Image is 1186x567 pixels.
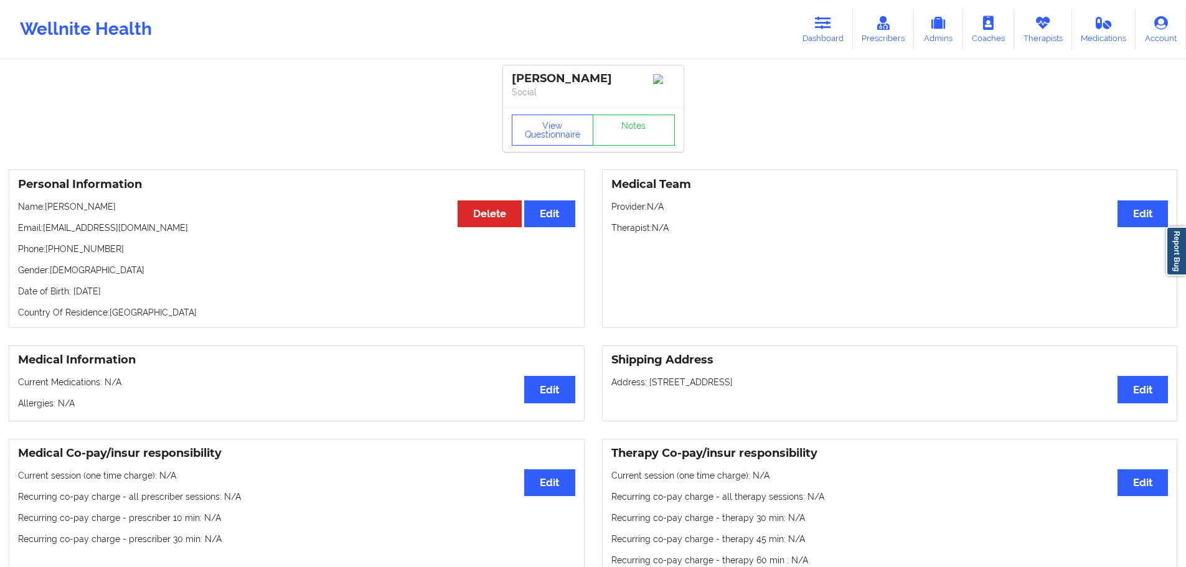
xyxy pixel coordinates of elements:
[611,490,1169,503] p: Recurring co-pay charge - all therapy sessions : N/A
[18,177,575,192] h3: Personal Information
[1072,9,1136,50] a: Medications
[1118,376,1168,403] button: Edit
[18,533,575,545] p: Recurring co-pay charge - prescriber 30 min : N/A
[18,222,575,234] p: Email: [EMAIL_ADDRESS][DOMAIN_NAME]
[18,512,575,524] p: Recurring co-pay charge - prescriber 10 min : N/A
[653,74,675,84] img: Image%2Fplaceholer-image.png
[18,306,575,319] p: Country Of Residence: [GEOGRAPHIC_DATA]
[512,72,675,86] div: [PERSON_NAME]
[593,115,675,146] a: Notes
[18,285,575,298] p: Date of Birth: [DATE]
[524,376,575,403] button: Edit
[458,200,522,227] button: Delete
[1136,9,1186,50] a: Account
[18,200,575,213] p: Name: [PERSON_NAME]
[18,446,575,461] h3: Medical Co-pay/insur responsibility
[611,222,1169,234] p: Therapist: N/A
[524,469,575,496] button: Edit
[1118,469,1168,496] button: Edit
[962,9,1014,50] a: Coaches
[512,86,675,98] p: Social
[611,353,1169,367] h3: Shipping Address
[18,243,575,255] p: Phone: [PHONE_NUMBER]
[1118,200,1168,227] button: Edit
[611,512,1169,524] p: Recurring co-pay charge - therapy 30 min : N/A
[611,446,1169,461] h3: Therapy Co-pay/insur responsibility
[512,115,594,146] button: View Questionnaire
[1166,227,1186,276] a: Report Bug
[18,353,575,367] h3: Medical Information
[18,490,575,503] p: Recurring co-pay charge - all prescriber sessions : N/A
[611,533,1169,545] p: Recurring co-pay charge - therapy 45 min : N/A
[1014,9,1072,50] a: Therapists
[914,9,962,50] a: Admins
[18,264,575,276] p: Gender: [DEMOGRAPHIC_DATA]
[611,376,1169,388] p: Address: [STREET_ADDRESS]
[524,200,575,227] button: Edit
[611,554,1169,566] p: Recurring co-pay charge - therapy 60 min : N/A
[853,9,915,50] a: Prescribers
[793,9,853,50] a: Dashboard
[18,376,575,388] p: Current Medications: N/A
[18,469,575,482] p: Current session (one time charge): N/A
[18,397,575,410] p: Allergies: N/A
[611,469,1169,482] p: Current session (one time charge): N/A
[611,177,1169,192] h3: Medical Team
[611,200,1169,213] p: Provider: N/A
